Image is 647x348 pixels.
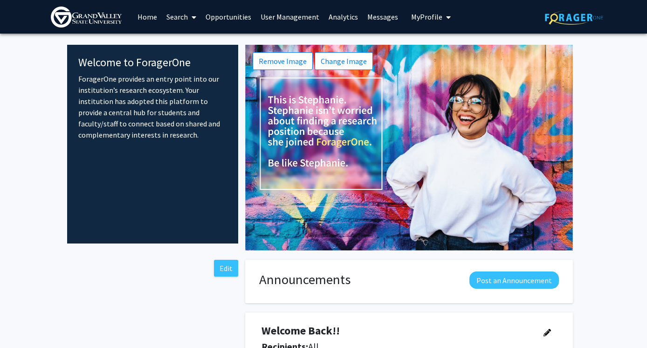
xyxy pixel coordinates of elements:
[469,271,559,289] button: Post an Announcement
[363,0,403,33] a: Messages
[324,0,363,33] a: Analytics
[411,12,442,21] span: My Profile
[7,306,40,341] iframe: Chat
[315,52,373,70] button: Change Image
[201,0,256,33] a: Opportunities
[51,7,122,28] img: Grand Valley State University Logo
[162,0,201,33] a: Search
[259,271,351,288] h1: Announcements
[545,10,603,25] img: ForagerOne Logo
[78,56,227,70] h4: Welcome to ForagerOne
[245,45,573,251] img: Cover Image
[262,324,531,338] h4: Welcome Back!!
[78,73,227,140] p: ForagerOne provides an entry point into our institution’s research ecosystem. Your institution ha...
[214,260,238,277] button: Edit
[256,0,324,33] a: User Management
[253,52,313,70] button: Remove Image
[133,0,162,33] a: Home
